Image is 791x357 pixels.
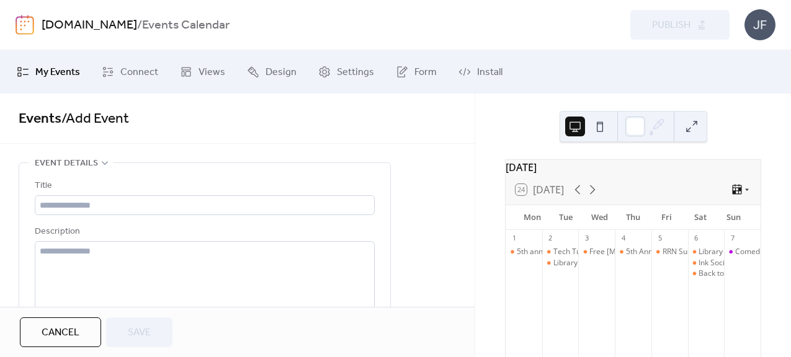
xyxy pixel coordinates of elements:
[506,247,542,257] div: 5th annual Labor Day Celebration
[717,205,751,230] div: Sun
[517,247,622,257] div: 5th annual [DATE] Celebration
[42,14,137,37] a: [DOMAIN_NAME]
[516,205,549,230] div: Mon
[477,65,503,80] span: Install
[542,247,579,257] div: Tech Tuesdays
[744,9,775,40] div: JF
[199,65,225,80] span: Views
[309,55,383,89] a: Settings
[120,65,158,80] span: Connect
[337,65,374,80] span: Settings
[616,205,650,230] div: Thu
[171,55,235,89] a: Views
[387,55,446,89] a: Form
[663,247,716,257] div: RRN Super Sale
[688,268,725,279] div: Back to School Open House
[655,234,664,243] div: 5
[583,205,616,230] div: Wed
[137,14,142,37] b: /
[20,317,101,347] button: Cancel
[42,325,79,340] span: Cancel
[542,258,579,268] div: Library of Things
[724,247,761,257] div: Comedian Tyler Fowler at Island Resort and Casino Club 41
[589,247,737,257] div: Free [MEDICAL_DATA] at-home testing kits
[19,105,61,133] a: Events
[688,247,725,257] div: Library of Things
[35,224,372,239] div: Description
[650,205,684,230] div: Fri
[506,160,761,175] div: [DATE]
[688,258,725,268] div: Ink Society
[699,258,735,268] div: Ink Society
[578,247,615,257] div: Free Covid-19 at-home testing kits
[619,234,628,243] div: 4
[553,247,605,257] div: Tech Tuesdays
[35,65,80,80] span: My Events
[684,205,717,230] div: Sat
[509,234,519,243] div: 1
[582,234,591,243] div: 3
[35,178,372,193] div: Title
[92,55,168,89] a: Connect
[7,55,89,89] a: My Events
[549,205,583,230] div: Tue
[553,258,611,268] div: Library of Things
[238,55,306,89] a: Design
[35,156,98,171] span: Event details
[692,234,701,243] div: 6
[699,247,756,257] div: Library of Things
[626,247,769,257] div: 5th Annual Monarchs Blessing Ceremony
[266,65,297,80] span: Design
[142,14,230,37] b: Events Calendar
[728,234,737,243] div: 7
[414,65,437,80] span: Form
[61,105,129,133] span: / Add Event
[449,55,512,89] a: Install
[615,247,651,257] div: 5th Annual Monarchs Blessing Ceremony
[651,247,688,257] div: RRN Super Sale
[16,15,34,35] img: logo
[546,234,555,243] div: 2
